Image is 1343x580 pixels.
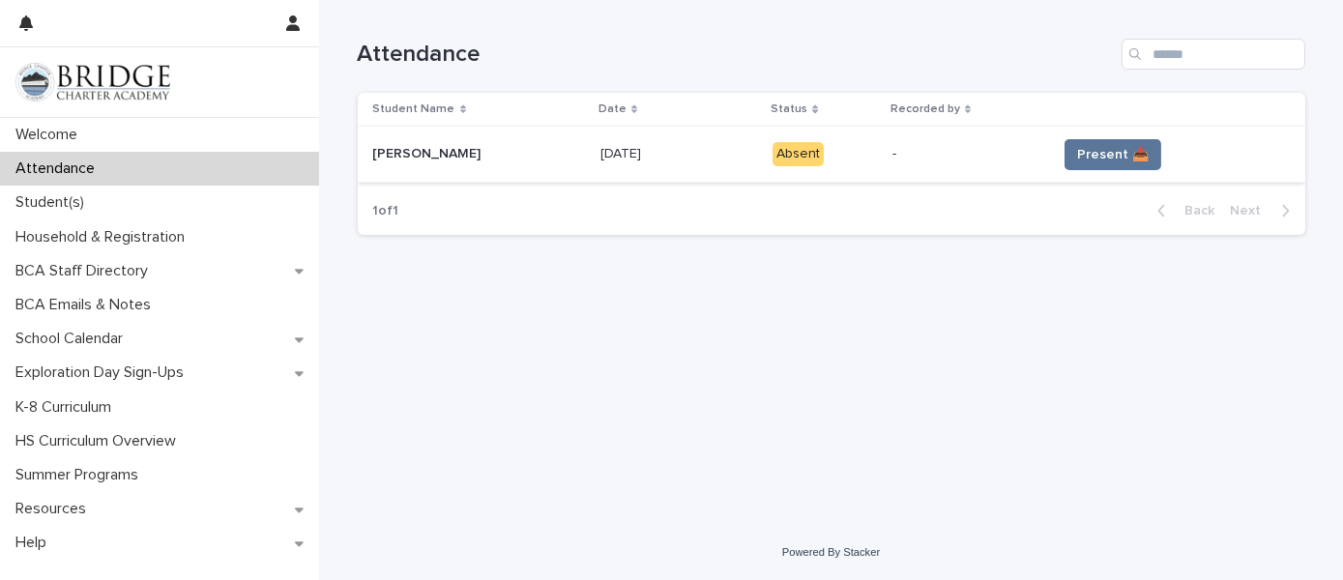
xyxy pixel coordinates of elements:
[1231,204,1273,217] span: Next
[782,546,880,558] a: Powered By Stacker
[8,126,93,144] p: Welcome
[8,466,154,484] p: Summer Programs
[892,146,1041,162] p: -
[1077,145,1149,164] span: Present 📥
[773,142,824,166] div: Absent
[771,99,807,120] p: Status
[8,296,166,314] p: BCA Emails & Notes
[15,63,170,101] img: V1C1m3IdTEidaUdm9Hs0
[8,363,199,382] p: Exploration Day Sign-Ups
[8,330,138,348] p: School Calendar
[1142,202,1223,219] button: Back
[8,262,163,280] p: BCA Staff Directory
[1065,139,1161,170] button: Present 📥
[1174,204,1215,217] span: Back
[8,193,100,212] p: Student(s)
[373,142,485,162] p: [PERSON_NAME]
[599,99,627,120] p: Date
[1122,39,1305,70] input: Search
[358,127,1305,183] tr: [PERSON_NAME][PERSON_NAME] [DATE][DATE] Absent-Present 📥
[890,99,960,120] p: Recorded by
[8,500,102,518] p: Resources
[8,228,200,246] p: Household & Registration
[358,188,415,235] p: 1 of 1
[373,99,455,120] p: Student Name
[8,432,191,450] p: HS Curriculum Overview
[8,159,110,178] p: Attendance
[358,41,1114,69] h1: Attendance
[8,534,62,552] p: Help
[600,142,645,162] p: [DATE]
[8,398,127,417] p: K-8 Curriculum
[1223,202,1305,219] button: Next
